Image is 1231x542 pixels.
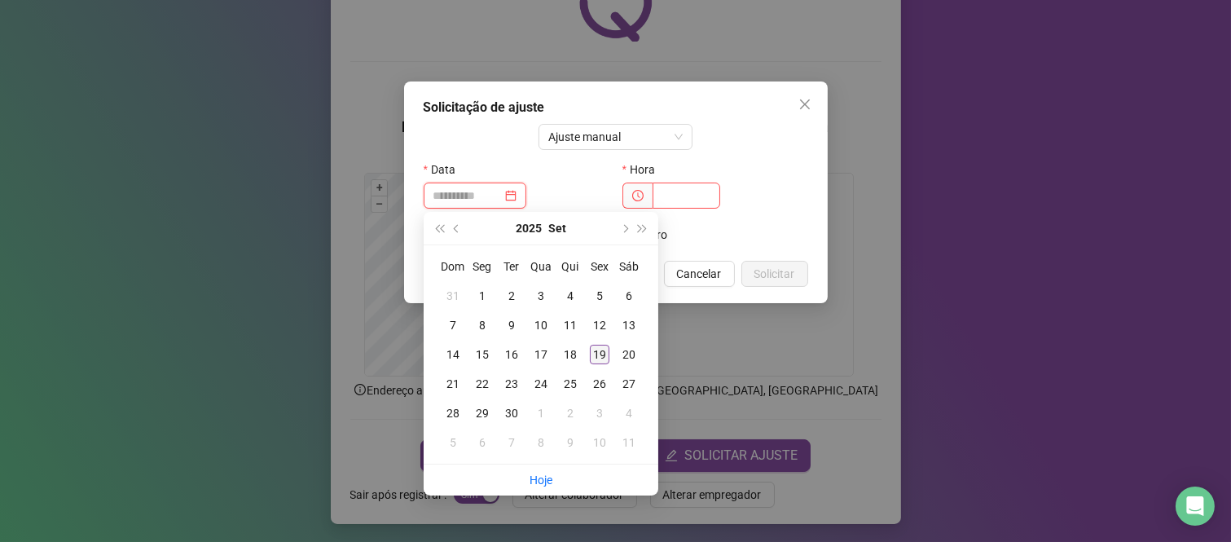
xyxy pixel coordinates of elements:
td: 2025-09-09 [497,311,526,340]
button: super-prev-year [430,212,448,245]
td: 2025-09-05 [585,281,614,311]
div: 21 [443,374,463,394]
td: 2025-10-08 [526,428,556,457]
td: 2025-10-03 [585,399,614,428]
td: 2025-10-04 [614,399,644,428]
td: 2025-09-25 [556,369,585,399]
td: 2025-09-15 [468,340,497,369]
th: Dom [438,252,468,281]
div: 1 [531,403,551,423]
div: 9 [561,433,580,452]
td: 2025-10-07 [497,428,526,457]
td: 2025-09-19 [585,340,614,369]
button: month panel [548,212,566,245]
div: 9 [502,315,521,335]
div: 17 [531,345,551,364]
div: 13 [619,315,639,335]
div: 5 [443,433,463,452]
div: 11 [561,315,580,335]
div: 23 [502,374,521,394]
div: Solicitação de ajuste [424,98,808,117]
div: 7 [502,433,521,452]
button: Solicitar [741,261,808,287]
td: 2025-09-04 [556,281,585,311]
div: 26 [590,374,609,394]
div: 31 [443,286,463,306]
div: 2 [561,403,580,423]
div: 22 [473,374,492,394]
div: 6 [473,433,492,452]
td: 2025-09-13 [614,311,644,340]
td: 2025-09-23 [497,369,526,399]
td: 2025-09-02 [497,281,526,311]
div: 14 [443,345,463,364]
div: 30 [502,403,521,423]
button: super-next-year [634,212,652,245]
td: 2025-08-31 [438,281,468,311]
td: 2025-09-17 [526,340,556,369]
td: 2025-09-10 [526,311,556,340]
td: 2025-09-18 [556,340,585,369]
div: 1 [473,286,492,306]
div: Open Intercom Messenger [1176,487,1215,526]
td: 2025-09-08 [468,311,497,340]
span: Cancelar [677,265,722,283]
td: 2025-09-16 [497,340,526,369]
div: 10 [590,433,609,452]
div: 3 [590,403,609,423]
div: 27 [619,374,639,394]
td: 2025-10-09 [556,428,585,457]
div: 24 [531,374,551,394]
td: 2025-09-12 [585,311,614,340]
th: Sex [585,252,614,281]
td: 2025-09-11 [556,311,585,340]
span: close [798,98,811,111]
span: clock-circle [632,190,644,201]
div: 8 [531,433,551,452]
th: Ter [497,252,526,281]
td: 2025-09-07 [438,311,468,340]
td: 2025-09-03 [526,281,556,311]
div: 29 [473,403,492,423]
div: 4 [561,286,580,306]
div: 20 [619,345,639,364]
div: 8 [473,315,492,335]
div: 10 [531,315,551,335]
span: Ajuste manual [548,125,683,149]
td: 2025-09-26 [585,369,614,399]
div: 19 [590,345,609,364]
div: 16 [502,345,521,364]
td: 2025-09-06 [614,281,644,311]
label: Data [424,156,466,183]
div: 28 [443,403,463,423]
div: 5 [590,286,609,306]
button: year panel [516,212,542,245]
div: 25 [561,374,580,394]
div: 11 [619,433,639,452]
td: 2025-09-27 [614,369,644,399]
button: Cancelar [664,261,735,287]
td: 2025-09-22 [468,369,497,399]
div: 6 [619,286,639,306]
div: 2 [502,286,521,306]
th: Seg [468,252,497,281]
th: Sáb [614,252,644,281]
button: prev-year [448,212,466,245]
td: 2025-10-10 [585,428,614,457]
td: 2025-09-24 [526,369,556,399]
td: 2025-09-20 [614,340,644,369]
div: 18 [561,345,580,364]
td: 2025-10-01 [526,399,556,428]
div: 7 [443,315,463,335]
a: Hoje [530,474,552,487]
div: 12 [590,315,609,335]
td: 2025-09-14 [438,340,468,369]
label: Hora [622,156,666,183]
th: Qua [526,252,556,281]
button: next-year [615,212,633,245]
td: 2025-10-06 [468,428,497,457]
div: 3 [531,286,551,306]
td: 2025-09-30 [497,399,526,428]
div: 15 [473,345,492,364]
td: 2025-10-05 [438,428,468,457]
